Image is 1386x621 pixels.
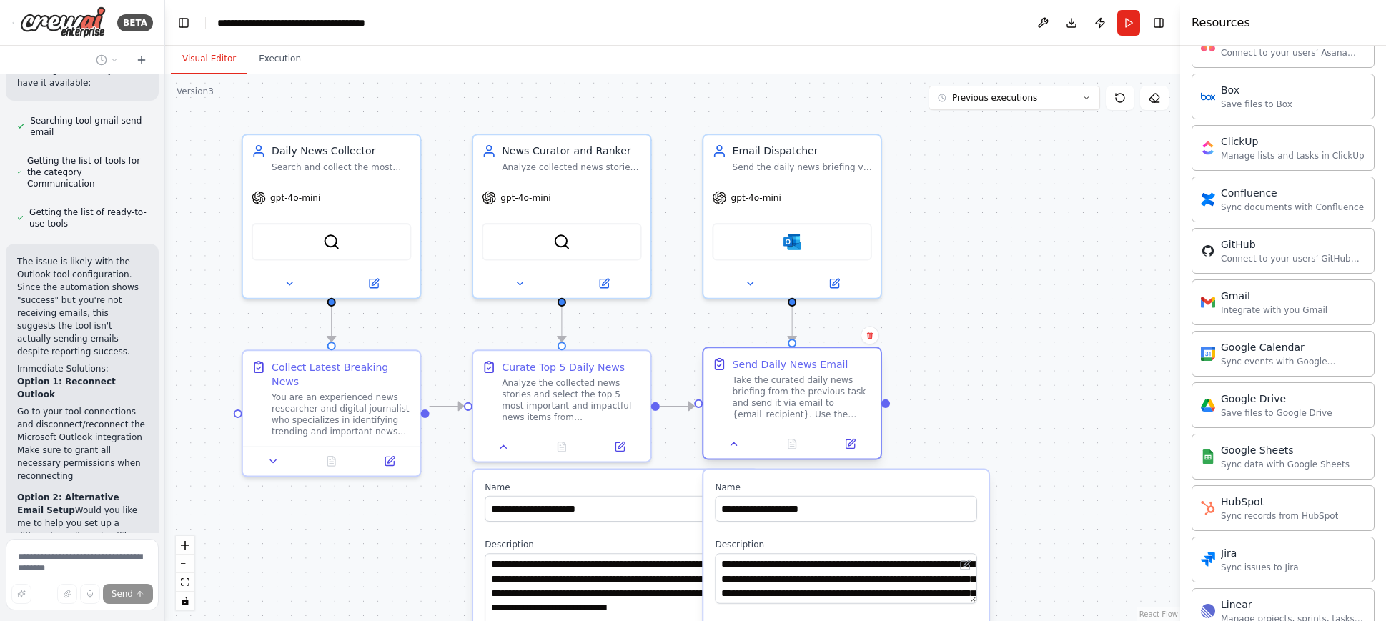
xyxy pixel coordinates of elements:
div: Connect to your users’ Asana accounts [1221,47,1365,59]
strong: Option 2: Alternative Email Setup [17,492,119,515]
button: Switch to previous chat [90,51,124,69]
div: Sync issues to Jira [1221,562,1299,573]
img: Logo [20,6,106,39]
button: zoom in [176,536,194,555]
div: BETA [117,14,153,31]
button: No output available [762,435,823,452]
button: Start a new chat [130,51,153,69]
img: Linear [1201,604,1215,618]
h2: Immediate Solutions: [17,362,147,375]
label: Description [485,539,747,550]
button: Visual Editor [171,44,247,74]
button: Open in side panel [563,275,645,292]
button: Open in side panel [793,275,875,292]
span: Previous executions [952,92,1037,104]
h4: Resources [1192,14,1250,31]
div: Integrate with you Gmail [1221,304,1327,316]
button: zoom out [176,555,194,573]
div: Curate Top 5 Daily News [502,359,625,374]
img: Microsoft Outlook [783,233,801,250]
div: Manage lists and tasks in ClickUp [1221,150,1365,162]
div: You are an experienced news researcher and digital journalist who specializes in identifying tren... [272,392,411,437]
button: Improve this prompt [11,584,31,604]
a: React Flow attribution [1139,610,1178,618]
img: Box [1201,89,1215,104]
div: Google Calendar [1221,340,1365,354]
div: Collect Latest Breaking NewsYou are an experienced news researcher and digital journalist who spe... [242,349,422,477]
div: Search and collect the most important and trending news stories from {news_category} for the curr... [272,162,411,173]
div: Connect to your users’ GitHub accounts [1221,253,1365,264]
button: Open in side panel [333,275,415,292]
button: fit view [176,573,194,592]
div: Sync records from HubSpot [1221,510,1338,522]
span: gpt-4o-mini [500,192,550,204]
div: Analyze the collected news stories and select the top 5 most important and impactful news items f... [502,377,641,423]
span: Getting the list of tools for the category Communication [27,155,147,189]
img: Google Drive [1201,398,1215,412]
img: Google Sheets [1201,449,1215,464]
div: Sync events with Google Calendar [1221,356,1365,367]
div: Save files to Box [1221,99,1292,110]
div: Version 3 [177,86,214,97]
button: Open in side panel [826,435,875,452]
img: Jira [1201,552,1215,567]
div: React Flow controls [176,536,194,610]
img: Google Calendar [1201,347,1215,361]
div: Google Drive [1221,392,1332,406]
img: Gmail [1201,295,1215,309]
div: Linear [1221,597,1365,612]
span: gpt-4o-mini [731,192,781,204]
nav: breadcrumb [217,16,378,30]
div: Analyze collected news stories, rank them by importance and relevance, and select the top 5 most ... [502,162,641,173]
button: Open in side panel [365,452,414,470]
button: Open in side panel [595,438,645,455]
div: Collect Latest Breaking News [272,359,411,388]
button: Send [103,584,153,604]
g: Edge from b6e19945-bd16-451f-bc3a-efadedc44c67 to 331e09d6-a7be-491f-825d-b529f97d74e7 [555,307,569,342]
div: Email Dispatcher [733,144,872,158]
g: Edge from f3f1adf5-afc0-4e17-87a0-2ca87582a697 to b0b34bd6-fad9-47a3-819b-94761df067d3 [785,307,799,342]
div: Email DispatcherSend the daily news briefing via email to {email_recipient} with proper formattin... [702,134,882,299]
button: Hide right sidebar [1149,13,1169,33]
div: News Curator and RankerAnalyze collected news stories, rank them by importance and relevance, and... [472,134,652,299]
div: Sync data with Google Sheets [1221,459,1350,470]
button: No output available [301,452,362,470]
div: ClickUp [1221,134,1365,149]
g: Edge from 8ae4ebde-efa0-4fef-8e4d-e50faa1b9624 to 331e09d6-a7be-491f-825d-b529f97d74e7 [430,399,464,413]
div: Google Sheets [1221,443,1350,457]
button: Hide left sidebar [174,13,194,33]
button: Upload files [57,584,77,604]
span: gpt-4o-mini [270,192,320,204]
strong: Option 1: Reconnect Outlook [17,377,116,399]
img: SerperDevTool [323,233,340,250]
button: Execution [247,44,312,74]
li: Go to your tool connections and disconnect/reconnect the Microsoft Outlook integration [17,405,147,444]
div: News Curator and Ranker [502,144,641,158]
div: Daily News CollectorSearch and collect the most important and trending news stories from {news_ca... [242,134,422,299]
img: SerperDevTool [553,233,570,250]
span: Send [112,588,133,600]
div: GitHub [1221,237,1365,252]
p: Would you like me to help you set up a different email service (like Gmail) for sending these bri... [17,491,147,568]
label: Name [485,482,747,493]
label: Description [715,539,977,550]
div: Sync documents with Confluence [1221,202,1364,213]
div: Send Daily News Email [733,357,848,371]
img: ClickUp [1201,141,1215,155]
div: Curate Top 5 Daily NewsAnalyze the collected news stories and select the top 5 most important and... [472,349,652,462]
button: Click to speak your automation idea [80,584,100,604]
span: Searching tool gmail send email [30,115,147,138]
div: Box [1221,83,1292,97]
div: Send Daily News EmailTake the curated daily news briefing from the previous task and send it via ... [702,349,882,462]
div: Daily News Collector [272,144,411,158]
button: toggle interactivity [176,592,194,610]
div: HubSpot [1221,495,1338,509]
div: Gmail [1221,289,1327,303]
p: The issue is likely with the Outlook tool configuration. Since the automation shows "success" but... [17,255,147,358]
button: Delete node [861,326,879,344]
li: Make sure to grant all necessary permissions when reconnecting [17,444,147,482]
div: Take the curated daily news briefing from the previous task and send it via email to {email_recip... [733,374,872,420]
div: Save files to Google Drive [1221,407,1332,419]
g: Edge from 331e09d6-a7be-491f-825d-b529f97d74e7 to b0b34bd6-fad9-47a3-819b-94761df067d3 [660,399,694,413]
img: Confluence [1201,192,1215,207]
